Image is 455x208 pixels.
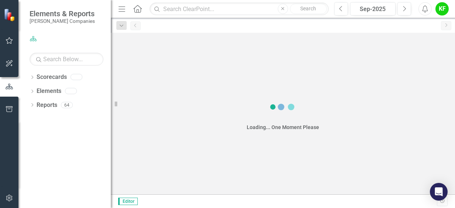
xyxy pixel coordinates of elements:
img: ClearPoint Strategy [4,8,17,21]
button: KF [435,2,449,15]
button: Search [290,4,327,14]
div: Sep-2025 [353,5,393,14]
div: Loading... One Moment Please [247,124,319,131]
button: Sep-2025 [350,2,396,15]
input: Search ClearPoint... [150,3,329,15]
span: Editor [118,198,138,205]
div: 64 [61,102,73,108]
small: [PERSON_NAME] Companies [30,18,95,24]
a: Reports [37,101,57,110]
a: Elements [37,87,61,96]
a: Scorecards [37,73,67,82]
input: Search Below... [30,53,103,66]
span: Elements & Reports [30,9,95,18]
span: Search [300,6,316,11]
div: Open Intercom Messenger [430,183,448,201]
